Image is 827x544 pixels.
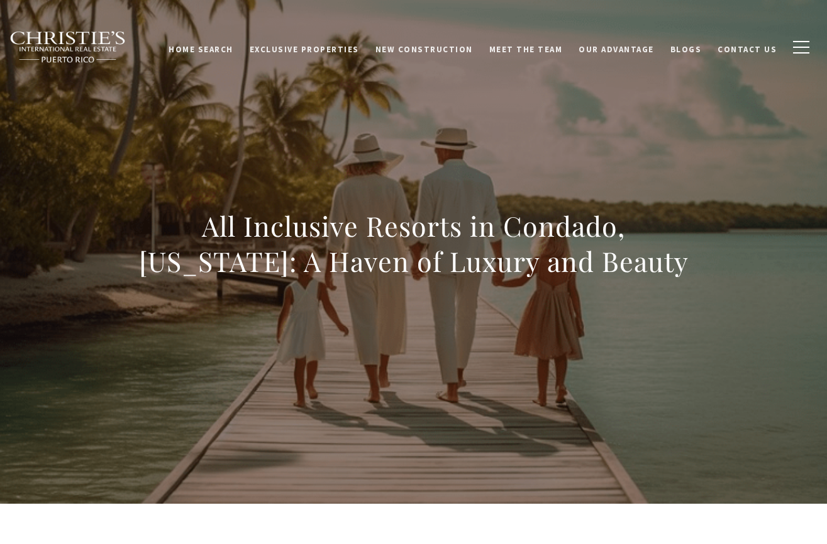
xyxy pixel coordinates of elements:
h1: All Inclusive Resorts in Condado, [US_STATE]: A Haven of Luxury and Beauty [136,208,691,279]
a: Meet the Team [481,35,571,59]
a: Exclusive Properties [241,35,367,59]
a: Home Search [160,35,241,59]
span: Our Advantage [579,41,654,52]
span: Exclusive Properties [250,41,359,52]
img: Christie's International Real Estate black text logo [9,31,126,64]
a: Our Advantage [570,35,662,59]
span: Blogs [670,41,702,52]
span: New Construction [375,41,473,52]
a: Blogs [662,35,710,59]
a: New Construction [367,35,481,59]
span: Contact Us [718,41,777,52]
